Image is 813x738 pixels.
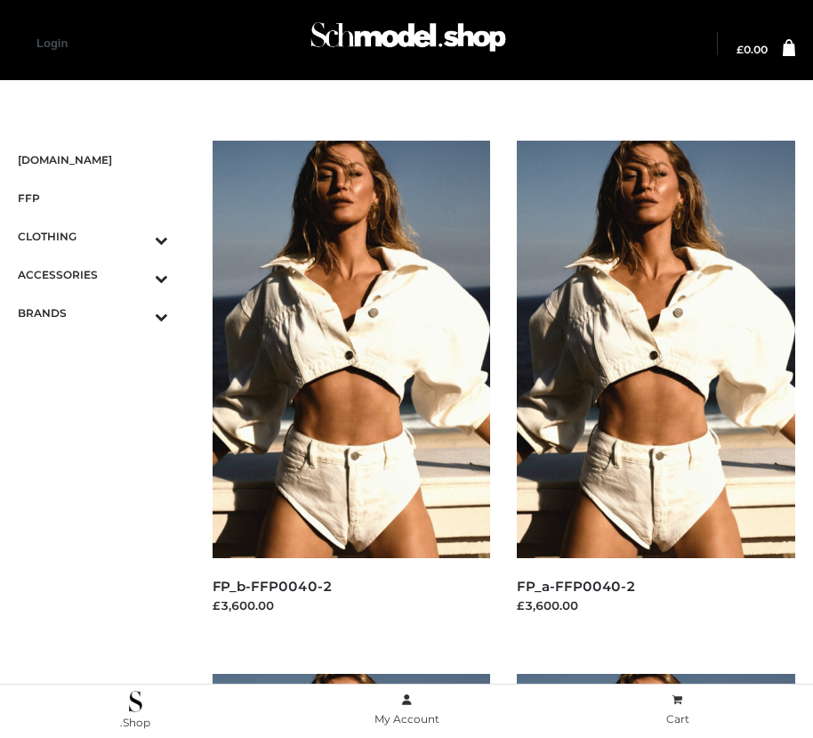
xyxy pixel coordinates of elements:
[666,712,689,726] span: Cart
[737,45,768,55] a: £0.00
[18,255,168,294] a: ACCESSORIESToggle Submenu
[737,43,768,56] bdi: 0.00
[18,188,168,208] span: FFP
[542,690,813,730] a: Cart
[18,303,168,323] span: BRANDS
[18,226,168,247] span: CLOTHING
[302,15,511,73] a: Schmodel Admin 964
[106,255,168,294] button: Toggle Submenu
[18,264,168,285] span: ACCESSORIES
[120,716,150,729] span: .Shop
[129,691,142,712] img: .Shop
[517,578,636,595] a: FP_a-FFP0040-2
[106,217,168,255] button: Toggle Submenu
[36,36,68,50] a: Login
[18,179,168,217] a: FFP
[106,294,168,332] button: Toggle Submenu
[737,43,744,56] span: £
[18,217,168,255] a: CLOTHINGToggle Submenu
[271,690,543,730] a: My Account
[213,578,333,595] a: FP_b-FFP0040-2
[306,10,511,73] img: Schmodel Admin 964
[18,150,168,170] span: [DOMAIN_NAME]
[517,596,795,614] div: £3,600.00
[374,712,439,726] span: My Account
[18,141,168,179] a: [DOMAIN_NAME]
[213,596,491,614] div: £3,600.00
[18,294,168,332] a: BRANDSToggle Submenu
